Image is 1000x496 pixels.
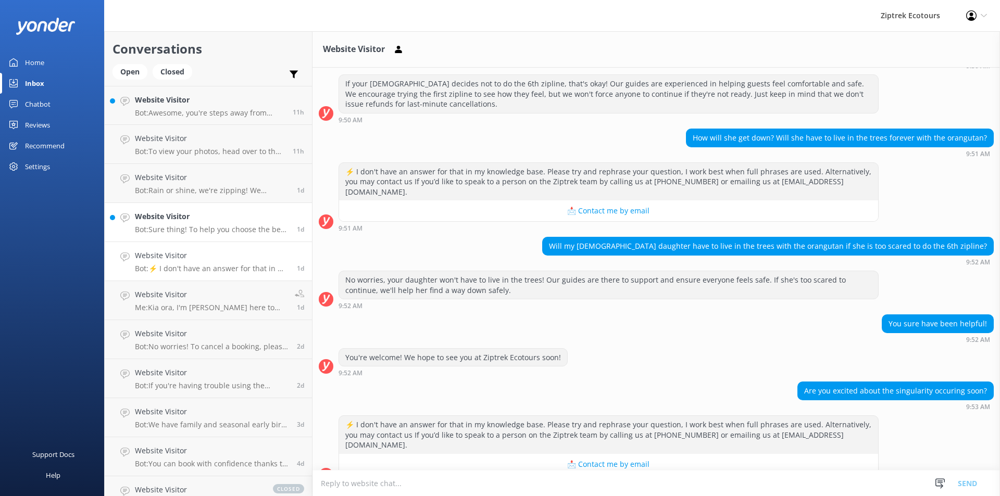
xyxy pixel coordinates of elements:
[135,264,289,273] p: Bot: ⚡ I don't have an answer for that in my knowledge base. Please try and rephrase your questio...
[25,94,51,115] div: Chatbot
[297,420,304,429] span: Oct 02 2025 03:37pm (UTC +13:00) Pacific/Auckland
[339,224,879,232] div: Oct 04 2025 09:51am (UTC +13:00) Pacific/Auckland
[135,459,289,468] p: Bot: You can book with confidence thanks to our 24-hour cancellation policy! For groups under 10,...
[297,225,304,234] span: Oct 04 2025 03:59pm (UTC +13:00) Pacific/Auckland
[105,242,312,281] a: Website VisitorBot:⚡ I don't have an answer for that in my knowledge base. Please try and rephras...
[297,186,304,195] span: Oct 04 2025 10:04pm (UTC +13:00) Pacific/Auckland
[16,18,76,35] img: yonder-white-logo.png
[339,116,879,123] div: Oct 04 2025 09:50am (UTC +13:00) Pacific/Auckland
[25,135,65,156] div: Recommend
[135,133,285,144] h4: Website Visitor
[339,416,878,454] div: ⚡ I don't have an answer for that in my knowledge base. Please try and rephrase your question, I ...
[105,164,312,203] a: Website VisitorBot:Rain or shine, we're zipping! We operate in all weather conditions, so you can...
[135,172,289,183] h4: Website Visitor
[46,465,60,486] div: Help
[105,203,312,242] a: Website VisitorBot:Sure thing! To help you choose the best zipline adventure, you can take our qu...
[339,225,362,232] strong: 9:51 AM
[339,349,567,366] div: You're welcome! We hope to see you at Ziptrek Ecotours soon!
[273,484,304,493] span: closed
[297,459,304,468] span: Oct 02 2025 05:55am (UTC +13:00) Pacific/Auckland
[339,271,878,299] div: No worries, your daughter won't have to live in the trees! Our guides are there to support and en...
[323,43,385,56] h3: Website Visitor
[105,437,312,476] a: Website VisitorBot:You can book with confidence thanks to our 24-hour cancellation policy! For gr...
[293,108,304,117] span: Oct 05 2025 09:31pm (UTC +13:00) Pacific/Auckland
[135,108,285,118] p: Bot: Awesome, you're steps away from ziplining! It's easiest to book your zipline experience onli...
[113,39,304,59] h2: Conversations
[25,52,44,73] div: Home
[135,250,289,261] h4: Website Visitor
[135,289,287,300] h4: Website Visitor
[135,303,287,312] p: Me: Kia ora, I'm [PERSON_NAME] here to help from Guest Services! How can I help?
[25,73,44,94] div: Inbox
[113,66,153,77] a: Open
[297,342,304,351] span: Oct 03 2025 07:45pm (UTC +13:00) Pacific/Auckland
[966,337,990,343] strong: 9:52 AM
[32,444,74,465] div: Support Docs
[339,303,362,309] strong: 9:52 AM
[25,115,50,135] div: Reviews
[293,147,304,156] span: Oct 05 2025 09:05pm (UTC +13:00) Pacific/Auckland
[542,258,994,265] div: Oct 04 2025 09:52am (UTC +13:00) Pacific/Auckland
[339,75,878,113] div: If your [DEMOGRAPHIC_DATA] decides not to do the 6th zipline, that's okay! Our guides are experie...
[135,420,289,429] p: Bot: We have family and seasonal early bird discounts available! These offers change throughout t...
[339,454,878,475] button: 📩 Contact me by email
[297,303,304,312] span: Oct 04 2025 08:59am (UTC +13:00) Pacific/Auckland
[966,151,990,157] strong: 9:51 AM
[135,186,289,195] p: Bot: Rain or shine, we're zipping! We operate in all weather conditions, so you can still enjoy y...
[339,302,879,309] div: Oct 04 2025 09:52am (UTC +13:00) Pacific/Auckland
[25,156,50,177] div: Settings
[105,359,312,398] a: Website VisitorBot:If you're having trouble using the PREBOOK15 offer online, please reach out to...
[135,381,289,390] p: Bot: If you're having trouble using the PREBOOK15 offer online, please reach out to us by emailin...
[113,64,147,80] div: Open
[135,211,289,222] h4: Website Visitor
[135,225,289,234] p: Bot: Sure thing! To help you choose the best zipline adventure, you can take our quiz at [URL][DO...
[966,404,990,410] strong: 9:53 AM
[135,406,289,417] h4: Website Visitor
[543,237,993,255] div: Will my [DEMOGRAPHIC_DATA] daughter have to live in the trees with the orangutan if she is too sc...
[105,281,312,320] a: Website VisitorMe:Kia ora, I'm [PERSON_NAME] here to help from Guest Services! How can I help?1d
[135,328,289,339] h4: Website Visitor
[882,336,994,343] div: Oct 04 2025 09:52am (UTC +13:00) Pacific/Auckland
[882,315,993,333] div: You sure have been helpful!
[686,150,994,157] div: Oct 04 2025 09:51am (UTC +13:00) Pacific/Auckland
[105,320,312,359] a: Website VisitorBot:No worries! To cancel a booking, please reach out to our friendly Guest Servic...
[798,382,993,400] div: Are you excited about the singularity occuring soon?
[339,163,878,201] div: ⚡ I don't have an answer for that in my knowledge base. Please try and rephrase your question, I ...
[966,63,990,69] strong: 9:50 AM
[153,66,197,77] a: Closed
[153,64,192,80] div: Closed
[135,147,285,156] p: Bot: To view your photos, head over to the My Photos Page on our website and select the exact dat...
[297,264,304,273] span: Oct 04 2025 09:53am (UTC +13:00) Pacific/Auckland
[105,125,312,164] a: Website VisitorBot:To view your photos, head over to the My Photos Page on our website and select...
[966,259,990,265] strong: 9:52 AM
[105,398,312,437] a: Website VisitorBot:We have family and seasonal early bird discounts available! These offers chang...
[135,342,289,351] p: Bot: No worries! To cancel a booking, please reach out to our friendly Guest Services Team by ema...
[686,129,993,147] div: How will she get down? Will she have to live in the trees forever with the orangutan?
[297,381,304,390] span: Oct 03 2025 09:56am (UTC +13:00) Pacific/Auckland
[339,200,878,221] button: 📩 Contact me by email
[135,367,289,378] h4: Website Visitor
[797,403,994,410] div: Oct 04 2025 09:53am (UTC +13:00) Pacific/Auckland
[339,369,568,376] div: Oct 04 2025 09:52am (UTC +13:00) Pacific/Auckland
[339,117,362,123] strong: 9:50 AM
[105,86,312,125] a: Website VisitorBot:Awesome, you're steps away from ziplining! It's easiest to book your zipline e...
[135,445,289,456] h4: Website Visitor
[339,370,362,376] strong: 9:52 AM
[135,94,285,106] h4: Website Visitor
[135,484,262,495] h4: Website Visitor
